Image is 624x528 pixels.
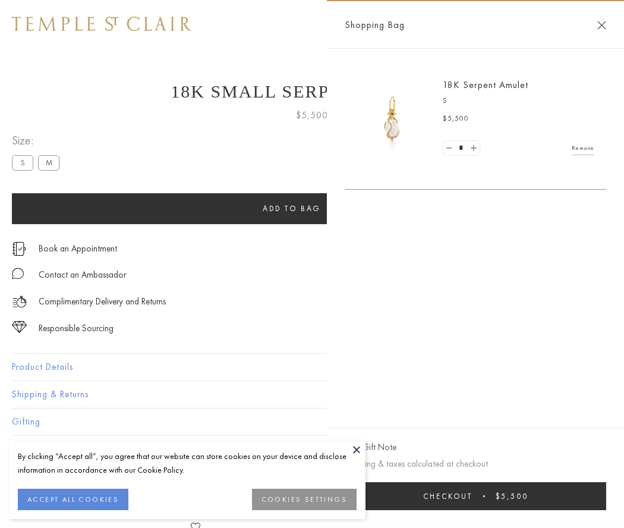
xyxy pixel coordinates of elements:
[12,381,612,408] button: Shipping & Returns
[296,108,328,123] span: $5,500
[18,489,128,510] button: ACCEPT ALL COOKIES
[39,294,166,309] p: Complimentary Delivery and Returns
[597,21,606,30] button: Close Shopping Bag
[12,408,612,435] button: Gifting
[345,457,606,472] p: Shipping & taxes calculated at checkout
[39,268,126,282] div: Contact an Ambassador
[18,450,357,477] div: By clicking “Accept all”, you agree that our website can store cookies on your device and disclos...
[443,78,528,91] a: 18K Serpent Amulet
[443,95,594,107] p: S
[12,294,27,309] img: icon_delivery.svg
[263,203,321,213] span: Add to bag
[345,440,396,455] button: Add Gift Note
[39,242,117,255] a: Book an Appointment
[443,113,469,125] span: $5,500
[12,81,612,102] h1: 18K Small Serpent Amulet
[357,83,428,155] img: P51836-E11SERPPV
[12,242,26,256] img: icon_appointment.svg
[423,491,472,501] span: Checkout
[345,482,606,510] button: Checkout $5,500
[467,141,479,156] a: Set quantity to 2
[39,321,114,336] div: Responsible Sourcing
[38,155,59,170] label: M
[12,131,64,150] span: Size:
[12,268,24,279] img: MessageIcon-01_2.svg
[12,193,572,224] button: Add to bag
[12,17,191,31] img: Temple St. Clair
[12,321,27,333] img: icon_sourcing.svg
[252,489,357,510] button: COOKIES SETTINGS
[443,141,455,156] a: Set quantity to 0
[345,17,405,33] span: Shopping Bag
[572,142,594,155] a: Remove
[12,354,612,381] button: Product Details
[12,155,33,170] label: S
[496,491,528,501] span: $5,500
